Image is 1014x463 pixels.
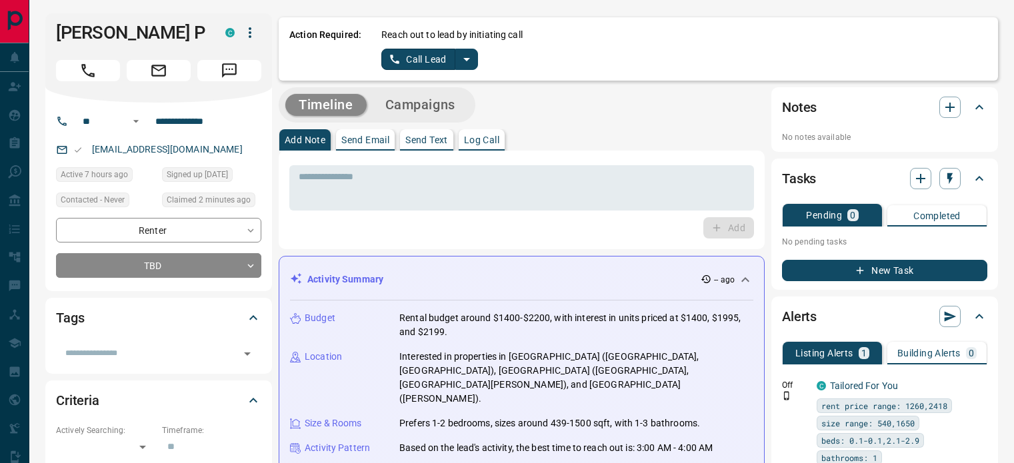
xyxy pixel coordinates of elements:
p: 0 [969,348,974,358]
a: [EMAIL_ADDRESS][DOMAIN_NAME] [92,144,243,155]
div: Tasks [782,163,987,195]
h1: [PERSON_NAME] P [56,22,205,43]
span: rent price range: 1260,2418 [821,399,947,412]
span: Message [197,60,261,81]
h2: Notes [782,97,817,118]
span: Signed up [DATE] [167,168,228,181]
svg: Email Valid [73,145,83,155]
p: Activity Pattern [305,441,370,455]
div: Notes [782,91,987,123]
button: Call Lead [381,49,455,70]
div: split button [381,49,478,70]
div: Alerts [782,300,987,332]
button: Open [238,344,257,363]
p: Building Alerts [897,348,961,358]
p: 1 [861,348,867,358]
p: Log Call [464,135,499,145]
span: Call [56,60,120,81]
div: Criteria [56,384,261,416]
button: Campaigns [372,94,469,116]
div: condos.ca [225,28,235,37]
button: Open [128,113,144,129]
p: 0 [850,211,855,220]
button: New Task [782,260,987,281]
p: Interested in properties in [GEOGRAPHIC_DATA] ([GEOGRAPHIC_DATA], [GEOGRAPHIC_DATA]), [GEOGRAPHIC... [399,350,753,406]
p: Actively Searching: [56,424,155,436]
p: Listing Alerts [795,348,853,358]
h2: Tags [56,307,84,328]
p: No pending tasks [782,232,987,252]
p: Action Required: [289,28,361,70]
p: Rental budget around $1400-$2200, with interest in units priced at $1400, $1995, and $2199. [399,311,753,339]
span: Email [127,60,191,81]
p: Send Email [341,135,389,145]
div: Renter [56,218,261,242]
span: Claimed 2 minutes ago [167,193,251,207]
div: Tags [56,302,261,334]
p: No notes available [782,131,987,143]
a: Tailored For You [830,380,898,391]
p: Activity Summary [307,272,383,286]
p: Reach out to lead by initiating call [381,28,523,42]
span: beds: 0.1-0.1,2.1-2.9 [821,434,919,447]
p: Location [305,350,342,364]
p: Off [782,379,809,391]
h2: Tasks [782,168,816,189]
p: Send Text [405,135,448,145]
span: size range: 540,1650 [821,416,915,430]
p: Pending [806,211,842,220]
p: Timeframe: [162,424,261,436]
p: -- ago [714,274,735,286]
div: Tue Oct 07 2025 [162,167,261,186]
h2: Alerts [782,306,817,327]
p: Add Note [285,135,325,145]
div: condos.ca [817,381,826,390]
p: Size & Rooms [305,416,362,430]
div: Activity Summary-- ago [290,267,753,292]
button: Timeline [285,94,367,116]
p: Budget [305,311,335,325]
p: Based on the lead's activity, the best time to reach out is: 3:00 AM - 4:00 AM [399,441,713,455]
div: Sun Oct 12 2025 [56,167,155,186]
div: Sun Oct 12 2025 [162,193,261,211]
svg: Push Notification Only [782,391,791,400]
span: Active 7 hours ago [61,168,128,181]
p: Prefers 1-2 bedrooms, sizes around 439-1500 sqft, with 1-3 bathrooms. [399,416,700,430]
h2: Criteria [56,390,99,411]
span: Contacted - Never [61,193,125,207]
div: TBD [56,253,261,278]
p: Completed [913,211,961,221]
